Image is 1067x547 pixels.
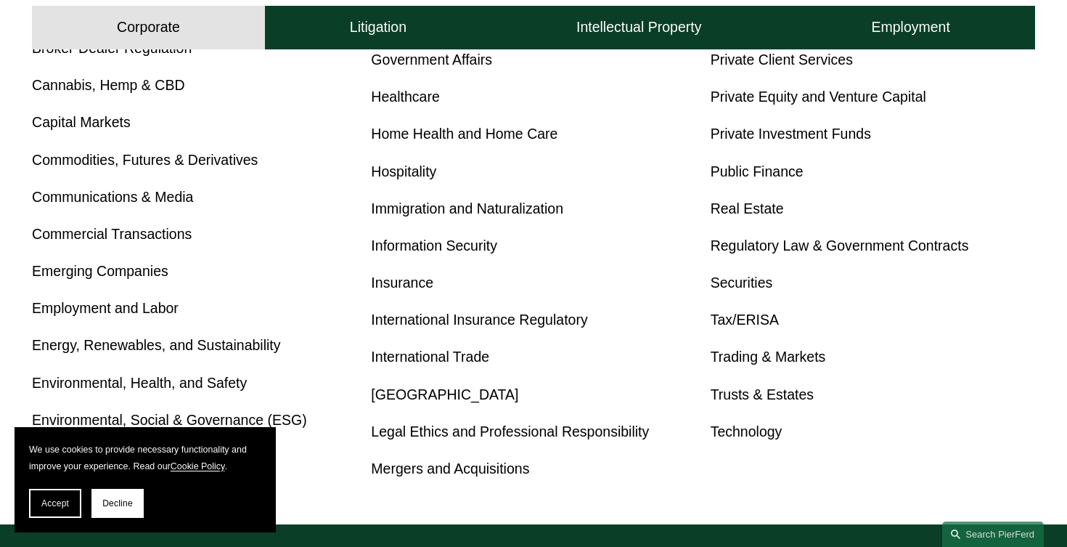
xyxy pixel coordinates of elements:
[371,312,587,328] a: International Insurance Regulatory
[29,442,261,474] p: We use cookies to provide necessary functionality and improve your experience. Read our .
[371,275,433,291] a: Insurance
[711,238,969,254] a: Regulatory Law & Government Contracts
[32,189,193,205] a: Communications & Media
[32,77,184,93] a: Cannabis, Hemp & CBD
[32,226,192,242] a: Commercial Transactions
[711,163,804,179] a: Public Finance
[32,412,307,428] a: Environmental, Social & Governance (ESG)
[32,337,280,353] a: Energy, Renewables, and Sustainability
[711,349,826,365] a: Trading & Markets
[371,163,436,179] a: Hospitality
[350,19,406,37] h4: Litigation
[171,461,225,471] a: Cookie Policy
[371,424,649,439] a: Legal Ethics and Professional Responsibility
[942,522,1044,547] a: Search this site
[32,263,168,279] a: Emerging Companies
[102,498,133,508] span: Decline
[576,19,701,37] h4: Intellectual Property
[711,200,784,216] a: Real Estate
[711,275,773,291] a: Securities
[32,40,192,56] a: Broker-Dealer Regulation
[91,489,144,518] button: Decline
[32,300,179,316] a: Employment and Labor
[371,52,492,68] a: Government Affairs
[371,461,529,477] a: Mergers and Acquisitions
[371,89,439,105] a: Healthcare
[371,238,497,254] a: Information Security
[371,200,563,216] a: Immigration and Naturalization
[371,386,518,402] a: [GEOGRAPHIC_DATA]
[32,152,258,168] a: Commodities, Futures & Derivatives
[711,52,853,68] a: Private Client Services
[711,312,779,328] a: Tax/ERISA
[711,386,814,402] a: Trusts & Estates
[15,427,276,532] section: Cookie banner
[371,126,557,142] a: Home Health and Home Care
[711,126,871,142] a: Private Investment Funds
[32,114,131,130] a: Capital Markets
[711,89,926,105] a: Private Equity and Venture Capital
[29,489,81,518] button: Accept
[32,375,247,391] a: Environmental, Health, and Safety
[371,349,489,365] a: International Trade
[117,19,180,37] h4: Corporate
[41,498,69,508] span: Accept
[871,19,949,37] h4: Employment
[711,424,782,439] a: Technology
